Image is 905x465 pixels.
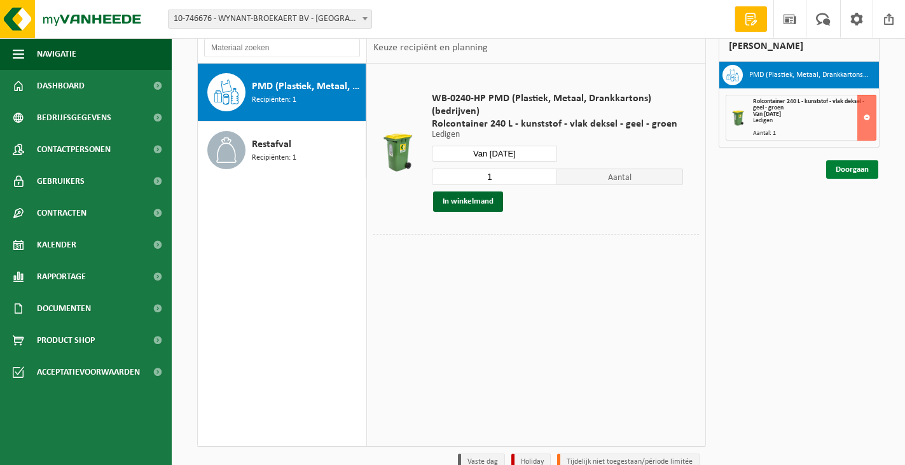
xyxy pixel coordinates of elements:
[37,197,86,229] span: Contracten
[432,130,683,139] p: Ledigen
[432,118,683,130] span: Rolcontainer 240 L - kunststof - vlak deksel - geel - groen
[37,356,140,388] span: Acceptatievoorwaarden
[37,261,86,293] span: Rapportage
[432,146,558,162] input: Selecteer datum
[37,293,91,324] span: Documenten
[252,152,296,164] span: Recipiënten: 1
[252,94,296,106] span: Recipiënten: 1
[37,229,76,261] span: Kalender
[37,134,111,165] span: Contactpersonen
[252,137,291,152] span: Restafval
[749,65,869,85] h3: PMD (Plastiek, Metaal, Drankkartons) (bedrijven)
[37,38,76,70] span: Navigatie
[204,38,360,57] input: Materiaal zoeken
[433,191,503,212] button: In winkelmand
[37,324,95,356] span: Product Shop
[826,160,878,179] a: Doorgaan
[557,169,683,185] span: Aantal
[753,118,876,124] div: Ledigen
[753,98,864,111] span: Rolcontainer 240 L - kunststof - vlak deksel - geel - groen
[198,121,366,179] button: Restafval Recipiënten: 1
[37,70,85,102] span: Dashboard
[37,102,111,134] span: Bedrijfsgegevens
[753,111,781,118] strong: Van [DATE]
[37,165,85,197] span: Gebruikers
[719,31,880,62] div: [PERSON_NAME]
[252,79,363,94] span: PMD (Plastiek, Metaal, Drankkartons) (bedrijven)
[169,10,371,28] span: 10-746676 - WYNANT-BROEKAERT BV - KORTRIJK
[168,10,372,29] span: 10-746676 - WYNANT-BROEKAERT BV - KORTRIJK
[367,32,494,64] div: Keuze recipiënt en planning
[432,92,683,118] span: WB-0240-HP PMD (Plastiek, Metaal, Drankkartons) (bedrijven)
[198,64,366,121] button: PMD (Plastiek, Metaal, Drankkartons) (bedrijven) Recipiënten: 1
[753,130,876,137] div: Aantal: 1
